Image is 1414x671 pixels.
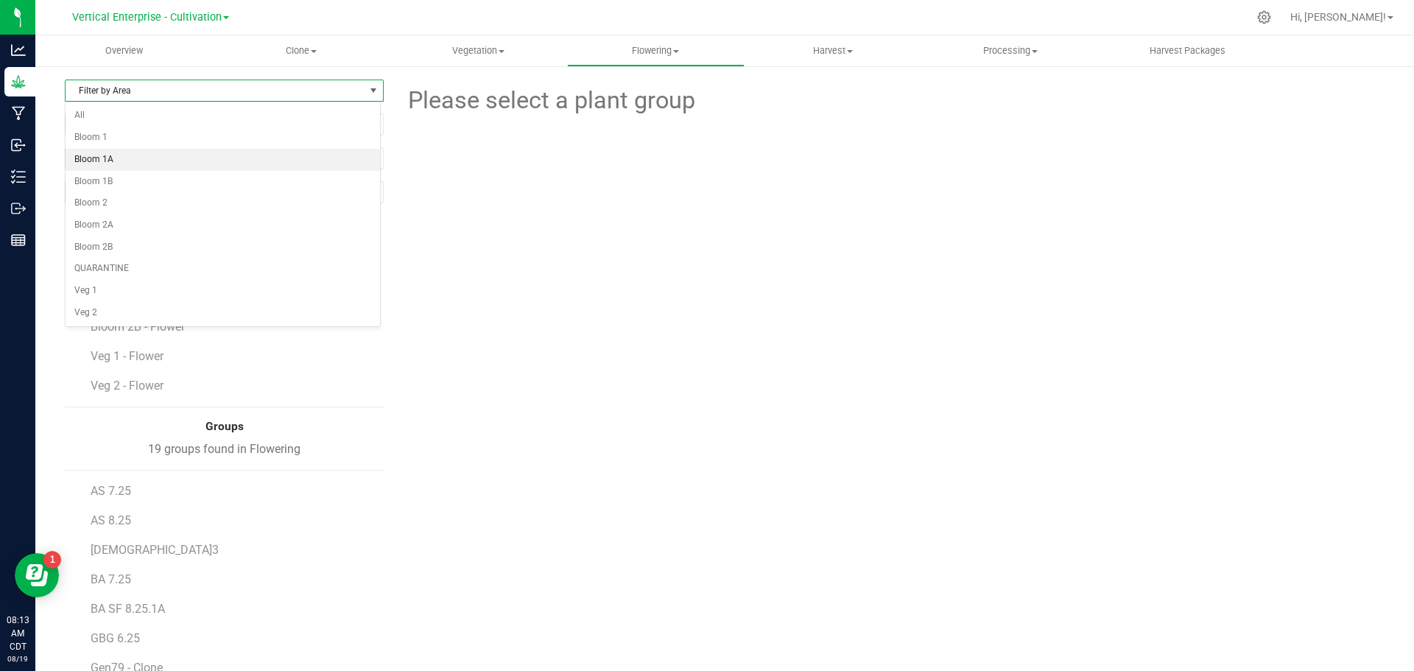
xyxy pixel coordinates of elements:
a: Flowering [567,35,745,66]
li: Bloom 2B [66,236,380,259]
span: Vertical Enterprise - Cultivation [72,11,222,24]
li: Bloom 2A [66,214,380,236]
div: 19 groups found in Flowering [65,440,384,458]
li: QUARANTINE [66,258,380,280]
span: AS 7.25 [91,484,131,498]
li: Bloom 2 [66,192,380,214]
p: 08:13 AM CDT [7,614,29,653]
iframe: Resource center unread badge [43,551,61,569]
p: 08/19 [7,653,29,664]
li: All [66,105,380,127]
a: Harvest Packages [1099,35,1276,66]
span: BA 7.25 [91,572,131,586]
inline-svg: Inventory [11,169,26,184]
a: Processing [921,35,1099,66]
span: Flowering [568,44,744,57]
span: Hi, [PERSON_NAME]! [1290,11,1386,23]
span: AS 8.25 [91,513,131,527]
li: Bloom 1B [66,171,380,193]
span: GBG 6.25 [91,631,140,645]
inline-svg: Outbound [11,201,26,216]
span: Veg 2 - Flower [91,379,163,393]
span: [DEMOGRAPHIC_DATA]3 [91,543,219,557]
inline-svg: Reports [11,233,26,247]
div: Groups [65,418,384,435]
li: Bloom 1 [66,127,380,149]
span: Veg 1 - Flower [91,349,163,363]
span: Clone [214,44,390,57]
inline-svg: Manufacturing [11,106,26,121]
span: Harvest [745,44,921,57]
a: Overview [35,35,213,66]
li: Veg 1 [66,280,380,302]
span: Processing [922,44,1098,57]
div: Manage settings [1255,10,1273,24]
li: Veg 2 [66,302,380,324]
a: Vegetation [390,35,567,66]
span: Filter by Area [66,80,365,101]
span: Harvest Packages [1130,44,1245,57]
inline-svg: Inbound [11,138,26,152]
iframe: Resource center [15,553,59,597]
li: Bloom 1A [66,149,380,171]
inline-svg: Grow [11,74,26,89]
span: Vegetation [390,44,566,57]
a: Harvest [745,35,922,66]
span: Overview [85,44,163,57]
span: BA SF 8.25.1A [91,602,165,616]
inline-svg: Analytics [11,43,26,57]
a: Clone [213,35,390,66]
span: Please select a plant group [406,82,695,119]
span: select [365,80,383,101]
